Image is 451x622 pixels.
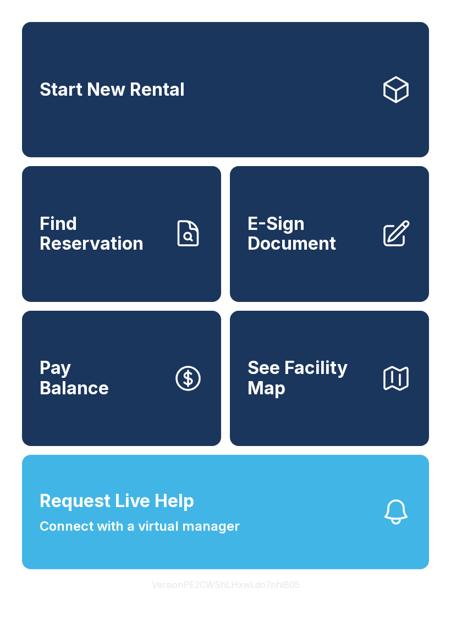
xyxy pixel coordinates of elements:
button: Request Live HelpConnect with a virtual manager [22,455,429,569]
a: Find Reservation [22,166,221,301]
span: See Facility Map [248,358,372,398]
button: VersionPE2CWShLHxwLdo7nhiB05 [143,569,309,600]
span: Start New Rental [40,80,185,100]
a: PayBalance [22,311,221,446]
a: E-Sign Document [230,166,429,301]
span: Connect with a virtual manager [40,516,240,536]
a: Start New Rental [22,22,429,157]
span: Request Live Help [40,488,194,514]
span: Find Reservation [40,214,164,254]
span: Pay Balance [40,358,109,398]
span: E-Sign Document [248,214,372,254]
button: See Facility Map [230,311,429,446]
